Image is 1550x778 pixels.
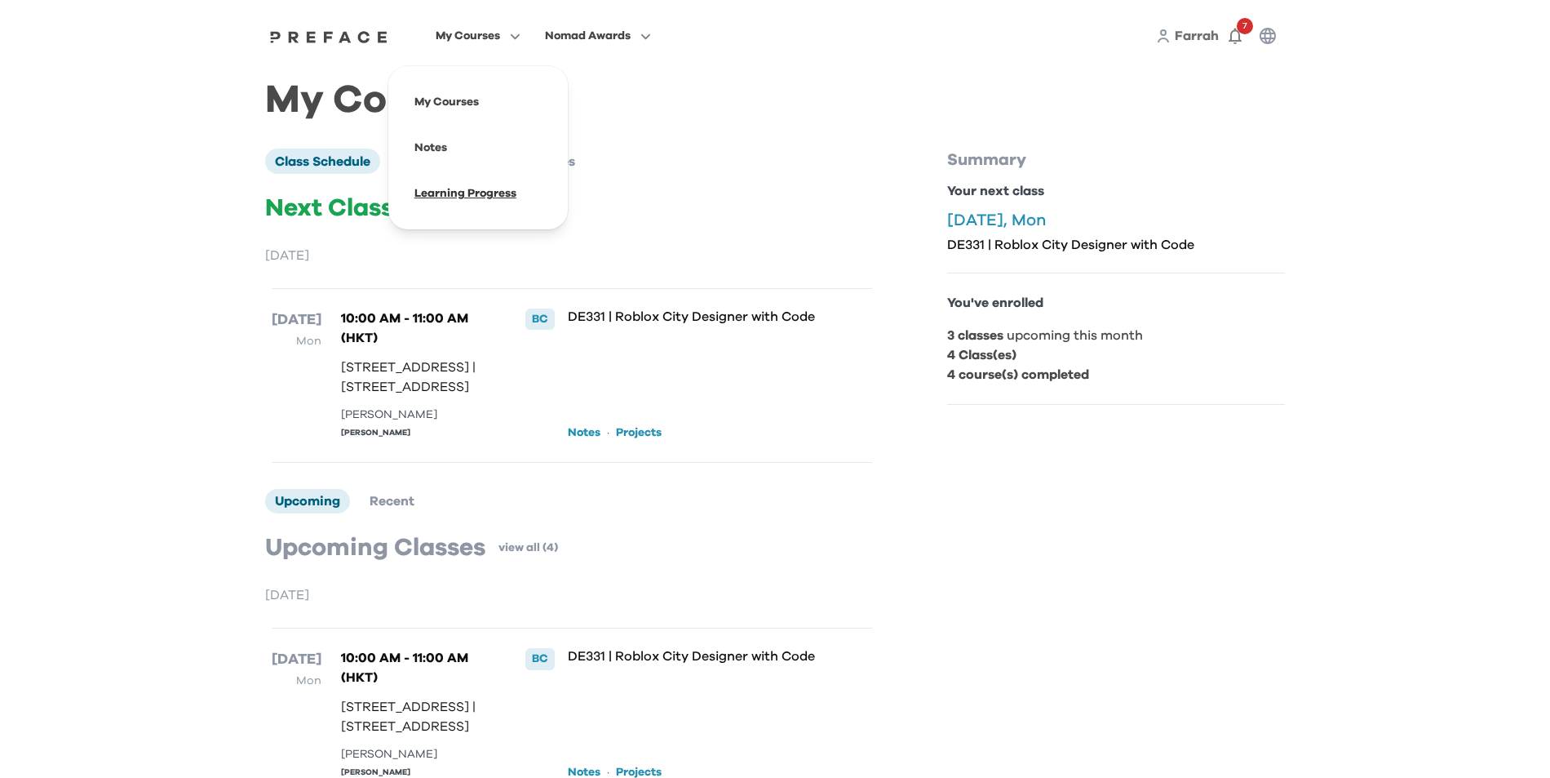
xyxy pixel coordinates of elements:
span: Recent [370,495,414,508]
span: My Courses [436,26,500,46]
p: Upcoming Classes [265,533,485,562]
div: [PERSON_NAME] [341,746,491,763]
p: Mon [272,671,321,691]
span: Class Schedule [275,155,370,168]
div: [PERSON_NAME] [341,427,491,439]
span: Nomad Awards [545,26,631,46]
p: DE331 | Roblox City Designer with Code [568,309,818,325]
a: Projects [616,425,662,441]
p: [DATE] [272,648,321,671]
button: Nomad Awards [540,25,656,47]
span: Farrah [1175,29,1219,42]
span: 7 [1237,18,1253,34]
p: [STREET_ADDRESS] | [STREET_ADDRESS] [341,358,491,397]
b: 4 Class(es) [947,349,1016,362]
p: You've enrolled [947,293,1285,313]
p: 10:00 AM - 11:00 AM (HKT) [341,309,491,348]
p: [DATE], Mon [947,211,1285,230]
p: [STREET_ADDRESS] | [STREET_ADDRESS] [341,697,491,736]
p: upcoming this month [947,326,1285,345]
span: Upcoming [275,495,340,508]
p: Your next class [947,181,1285,201]
p: [DATE] [265,585,879,605]
button: My Courses [431,25,525,47]
p: Next Class [265,193,879,223]
p: DE331 | Roblox City Designer with Code [568,648,818,665]
p: 10:00 AM - 11:00 AM (HKT) [341,648,491,687]
p: · [607,423,609,442]
a: Farrah [1175,26,1219,46]
p: Mon [272,331,321,351]
h1: My Courses [265,91,1285,109]
a: My Courses [414,96,479,108]
a: Notes [568,425,600,441]
a: view all (4) [498,540,558,556]
a: Notes [414,142,447,153]
p: [DATE] [272,309,321,331]
b: 4 course(s) completed [947,368,1089,381]
a: Learning Progress [414,188,516,199]
img: Preface Logo [266,30,392,43]
div: BC [525,309,555,330]
p: Summary [947,149,1285,171]
p: DE331 | Roblox City Designer with Code [947,237,1285,253]
div: [PERSON_NAME] [341,407,491,424]
a: Preface Logo [266,29,392,42]
div: BC [525,648,555,669]
b: 3 classes [947,329,1003,342]
button: 7 [1219,20,1251,52]
p: [DATE] [265,246,879,265]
